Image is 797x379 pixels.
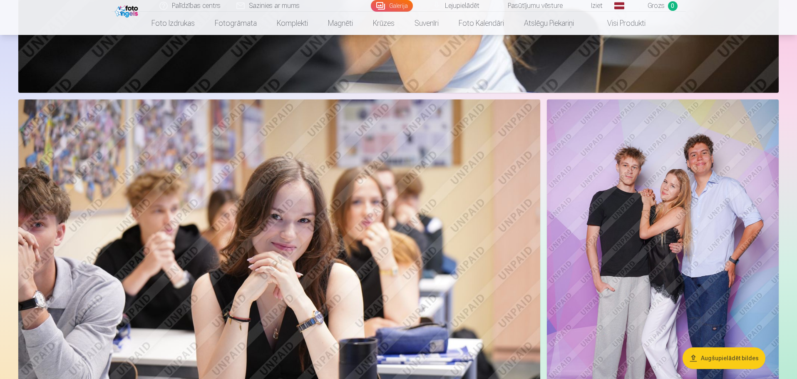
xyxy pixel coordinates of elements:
a: Foto kalendāri [449,12,514,35]
button: Augšupielādēt bildes [683,347,765,369]
img: /fa1 [115,3,140,17]
a: Foto izdrukas [142,12,205,35]
span: Grozs [648,1,665,11]
a: Atslēgu piekariņi [514,12,584,35]
span: 0 [668,1,678,11]
a: Fotogrāmata [205,12,267,35]
a: Suvenīri [405,12,449,35]
a: Magnēti [318,12,363,35]
a: Krūzes [363,12,405,35]
a: Visi produkti [584,12,655,35]
a: Komplekti [267,12,318,35]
